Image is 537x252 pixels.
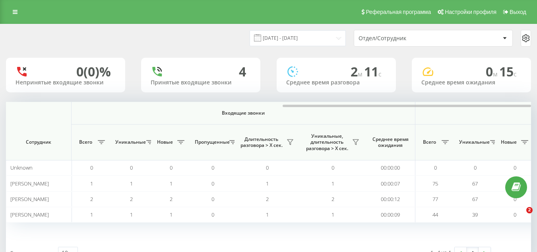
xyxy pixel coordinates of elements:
[332,195,334,203] span: 2
[304,133,350,152] span: Уникальные, длительность разговора > Х сек.
[366,9,431,15] span: Реферальная программа
[151,79,251,86] div: Принятые входящие звонки
[432,180,438,187] span: 75
[366,176,415,191] td: 00:00:07
[195,139,227,145] span: Пропущенные
[266,211,269,218] span: 1
[90,195,93,203] span: 2
[211,180,214,187] span: 0
[286,79,386,86] div: Среднее время разговора
[130,164,133,171] span: 0
[514,195,516,203] span: 0
[115,139,144,145] span: Уникальные
[358,70,364,78] span: м
[510,9,526,15] span: Выход
[474,164,477,171] span: 0
[16,79,116,86] div: Непринятые входящие звонки
[76,64,111,79] div: 0 (0)%
[351,63,364,80] span: 2
[13,139,64,145] span: Сотрудник
[10,164,33,171] span: Unknown
[332,180,334,187] span: 1
[266,164,269,171] span: 0
[419,139,439,145] span: Всего
[155,139,175,145] span: Новые
[92,110,394,116] span: Входящие звонки
[130,211,133,218] span: 1
[459,139,488,145] span: Уникальные
[211,211,214,218] span: 0
[445,9,496,15] span: Настройки профиля
[472,195,478,203] span: 67
[432,195,438,203] span: 77
[514,164,516,171] span: 0
[90,211,93,218] span: 1
[434,164,437,171] span: 0
[238,136,284,148] span: Длительность разговора > Х сек.
[472,211,478,218] span: 39
[421,79,521,86] div: Среднее время ожидания
[211,195,214,203] span: 0
[432,211,438,218] span: 44
[211,164,214,171] span: 0
[10,180,49,187] span: [PERSON_NAME]
[514,70,517,78] span: c
[526,207,533,213] span: 2
[366,160,415,176] td: 00:00:00
[170,164,173,171] span: 0
[170,180,173,187] span: 1
[130,195,133,203] span: 2
[332,211,334,218] span: 1
[266,195,269,203] span: 2
[364,63,382,80] span: 11
[372,136,409,148] span: Среднее время ожидания
[486,63,499,80] span: 0
[378,70,382,78] span: c
[170,211,173,218] span: 1
[170,195,173,203] span: 2
[472,180,478,187] span: 67
[366,207,415,223] td: 00:00:09
[10,211,49,218] span: [PERSON_NAME]
[90,180,93,187] span: 1
[510,207,529,226] iframe: Intercom live chat
[359,35,454,42] div: Отдел/Сотрудник
[499,63,517,80] span: 15
[90,164,93,171] span: 0
[332,164,334,171] span: 0
[239,64,246,79] div: 4
[130,180,133,187] span: 1
[366,191,415,207] td: 00:00:12
[266,180,269,187] span: 1
[499,139,519,145] span: Новые
[493,70,499,78] span: м
[76,139,95,145] span: Всего
[10,195,49,203] span: [PERSON_NAME]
